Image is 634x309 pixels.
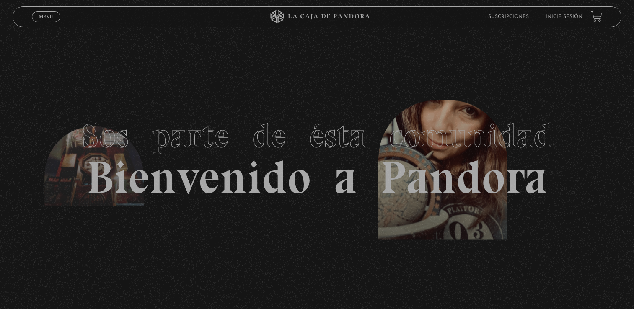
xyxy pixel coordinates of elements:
[591,11,602,22] a: View your shopping cart
[82,116,552,156] span: Sos parte de ésta comunidad
[488,14,529,19] a: Suscripciones
[82,108,552,201] h1: Bienvenido a Pandora
[36,21,56,27] span: Cerrar
[546,14,582,19] a: Inicie sesión
[39,14,53,19] span: Menu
